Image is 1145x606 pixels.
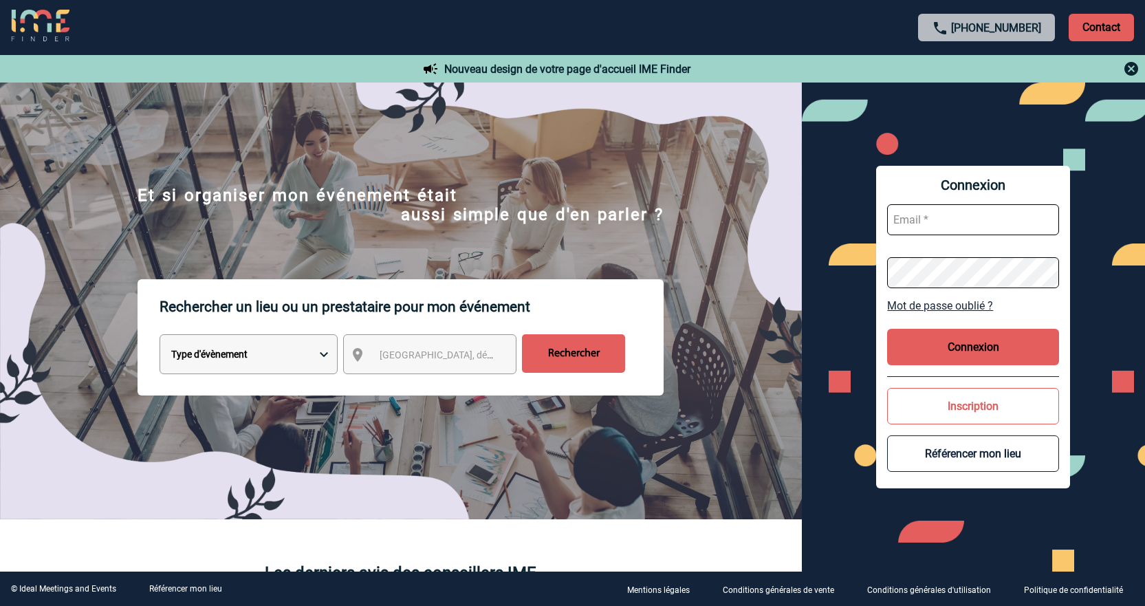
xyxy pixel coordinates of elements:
[887,177,1059,193] span: Connexion
[932,20,948,36] img: call-24-px.png
[149,584,222,594] a: Référencer mon lieu
[856,583,1013,596] a: Conditions générales d'utilisation
[522,334,625,373] input: Rechercher
[887,329,1059,365] button: Connexion
[887,299,1059,312] a: Mot de passe oublié ?
[887,388,1059,424] button: Inscription
[616,583,712,596] a: Mentions légales
[1069,14,1134,41] p: Contact
[380,349,571,360] span: [GEOGRAPHIC_DATA], département, région...
[1013,583,1145,596] a: Politique de confidentialité
[712,583,856,596] a: Conditions générales de vente
[160,279,664,334] p: Rechercher un lieu ou un prestataire pour mon événement
[867,585,991,595] p: Conditions générales d'utilisation
[951,21,1041,34] a: [PHONE_NUMBER]
[1024,585,1123,595] p: Politique de confidentialité
[723,585,834,595] p: Conditions générales de vente
[887,204,1059,235] input: Email *
[11,584,116,594] div: © Ideal Meetings and Events
[887,435,1059,472] button: Référencer mon lieu
[627,585,690,595] p: Mentions légales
